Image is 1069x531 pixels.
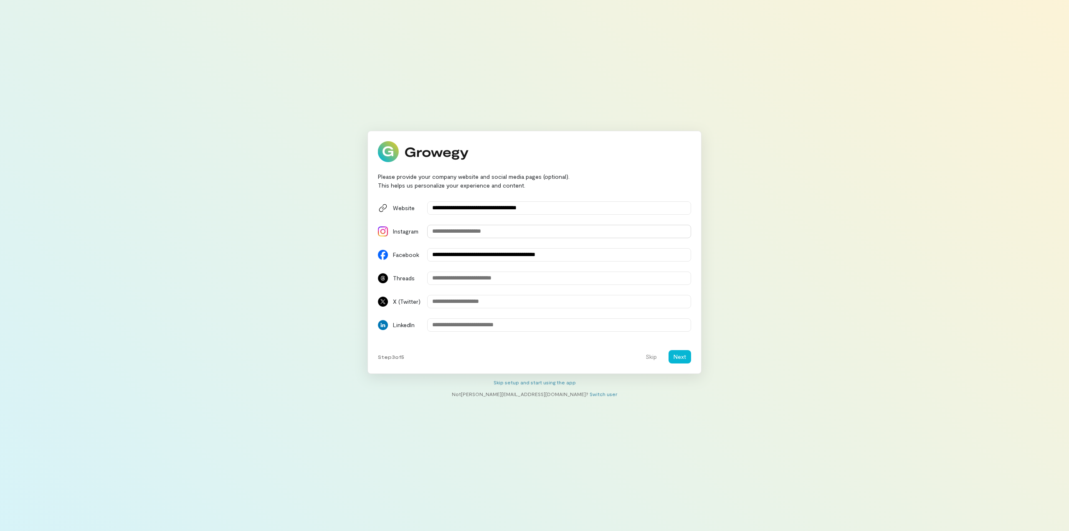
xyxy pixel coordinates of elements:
a: Skip setup and start using the app [494,379,576,385]
div: Threads [393,274,422,282]
img: Facebook [378,250,388,260]
div: Please provide your company website and social media pages (optional). This helps us personalize ... [378,172,691,190]
img: Instagram [378,226,388,236]
input: Instagram [427,225,691,238]
div: Instagram [393,227,422,236]
input: LinkedIn [427,318,691,332]
div: X (Twitter) [393,297,422,306]
div: Facebook [393,251,422,259]
div: Website [393,204,422,212]
a: Switch user [590,391,617,397]
button: Next [669,350,691,363]
input: Facebook [427,248,691,262]
input: X (Twitter) [427,295,691,308]
span: Step 3 of 5 [378,353,404,360]
img: X [378,297,388,307]
img: Growegy logo [378,141,469,162]
input: Website [427,201,691,215]
button: Skip [641,350,662,363]
span: Not [PERSON_NAME][EMAIL_ADDRESS][DOMAIN_NAME] ? [452,391,588,397]
img: Threads [378,273,388,283]
img: LinkedIn [378,320,388,330]
div: LinkedIn [393,321,422,329]
input: Threads [427,272,691,285]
